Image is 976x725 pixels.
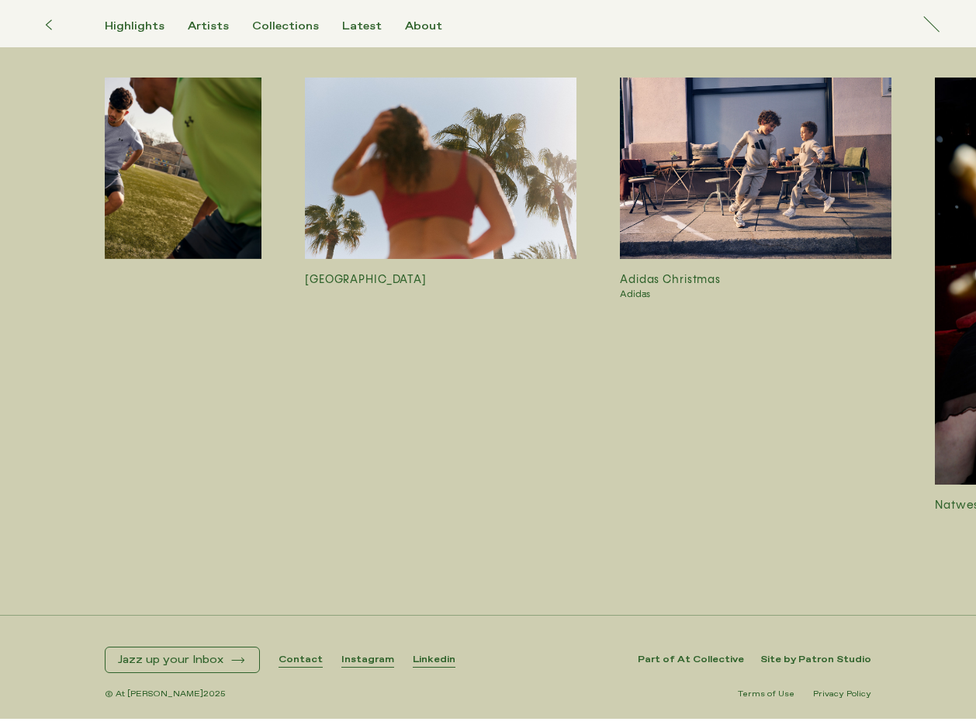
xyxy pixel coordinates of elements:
[620,78,891,514] a: Adidas ChristmasAdidas
[620,271,891,288] h3: Adidas Christmas
[738,689,794,700] a: Terms of Use
[105,19,188,33] button: Highlights
[342,19,405,33] button: Latest
[342,19,382,33] div: Latest
[305,78,576,514] a: [GEOGRAPHIC_DATA]
[105,19,164,33] div: Highlights
[405,19,442,33] div: About
[118,654,247,667] button: Jazz up your Inbox
[620,288,865,300] span: Adidas
[188,19,252,33] button: Artists
[341,654,394,667] a: Instagram
[813,689,871,700] a: Privacy Policy
[188,19,229,33] div: Artists
[105,689,226,700] span: © At [PERSON_NAME] 2025
[413,654,455,667] a: Linkedin
[638,654,744,667] a: Part of At Collective
[760,654,871,667] a: Site by Patron Studio
[279,654,323,667] a: Contact
[405,19,466,33] button: About
[252,19,319,33] div: Collections
[118,654,223,667] span: Jazz up your Inbox
[305,271,576,288] h3: [GEOGRAPHIC_DATA]
[252,19,342,33] button: Collections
